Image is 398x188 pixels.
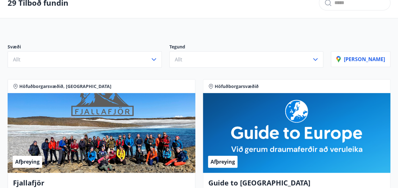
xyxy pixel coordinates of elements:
[336,56,385,63] p: [PERSON_NAME]
[175,56,182,63] span: Allt
[331,51,390,67] button: [PERSON_NAME]
[8,44,162,51] p: Svæði
[19,83,111,90] span: Höfuðborgarsvæðið, [GEOGRAPHIC_DATA]
[211,158,235,165] span: Afþreying
[169,51,324,68] button: Allt
[215,83,259,90] span: Höfuðborgarsvæðið
[169,44,324,51] p: Tegund
[15,158,40,165] span: Afþreying
[13,56,21,63] span: Allt
[8,51,162,68] button: Allt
